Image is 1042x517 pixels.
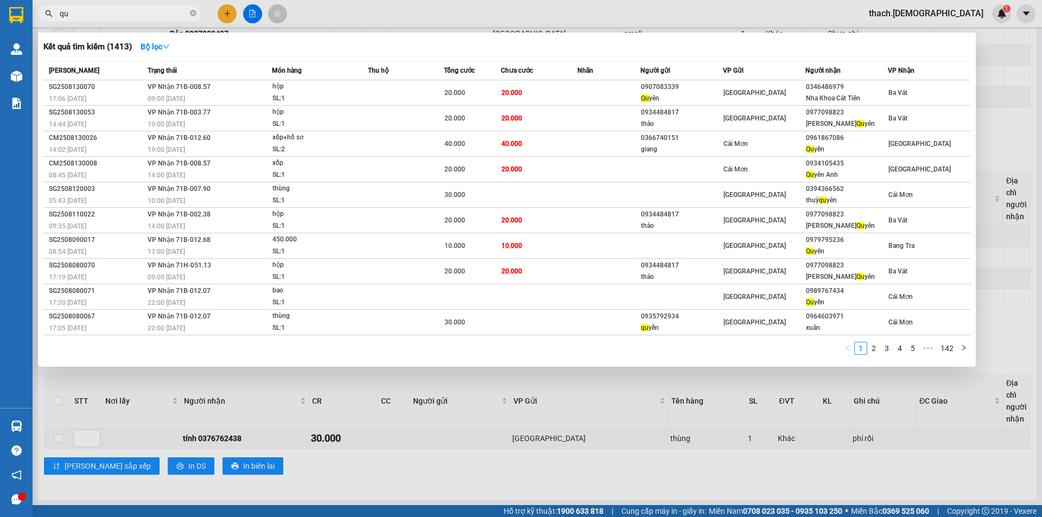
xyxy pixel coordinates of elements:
[272,208,354,220] div: hộp
[49,81,144,93] div: SG2508130070
[641,324,649,331] span: qu
[641,107,722,118] div: 0934484817
[641,311,722,322] div: 0935792934
[868,342,880,354] a: 2
[49,248,86,256] span: 08:54 [DATE]
[444,165,465,173] span: 20.000
[806,298,814,306] span: Qu
[806,322,887,334] div: xuân
[806,81,887,93] div: 0346486979
[723,191,786,199] span: [GEOGRAPHIC_DATA]
[49,299,86,307] span: 17:20 [DATE]
[49,222,86,230] span: 09:35 [DATE]
[501,89,522,97] span: 20.000
[272,183,354,195] div: thùng
[148,299,185,307] span: 22:00 [DATE]
[141,42,170,51] strong: Bộ lọc
[272,93,354,105] div: SL: 1
[444,89,465,97] span: 20.000
[641,132,722,144] div: 0366740151
[43,41,132,53] h3: Kết quả tìm kiếm ( 1413 )
[806,234,887,246] div: 0979795236
[641,94,649,102] span: Qu
[148,312,211,320] span: VP Nhận 71B-012.07
[806,93,887,104] div: Nha Khoa Cát Tiên
[856,222,865,229] span: Qu
[49,260,144,271] div: SG2508080070
[806,297,887,308] div: yền
[444,191,465,199] span: 30.000
[148,197,185,205] span: 10:00 [DATE]
[60,8,188,20] input: Tìm tên, số ĐT hoặc mã đơn
[641,144,722,155] div: giang
[49,273,86,281] span: 17:19 [DATE]
[148,120,185,128] span: 19:00 [DATE]
[723,140,748,148] span: Cái Mơn
[148,185,211,193] span: VP Nhận 71B-007.90
[867,342,880,355] li: 2
[888,67,914,74] span: VP Nhận
[856,273,865,280] span: Qu
[806,220,887,232] div: [PERSON_NAME] yên
[272,271,354,283] div: SL: 1
[272,322,354,334] div: SL: 1
[888,293,913,301] span: Cái Mơn
[919,342,937,355] li: Next 5 Pages
[368,67,389,74] span: Thu hộ
[961,344,967,351] span: right
[148,210,211,218] span: VP Nhận 71B-002.38
[577,67,593,74] span: Nhãn
[444,267,465,275] span: 20.000
[148,67,177,74] span: Trạng thái
[844,344,851,351] span: left
[148,236,211,244] span: VP Nhận 71B-012.68
[501,67,533,74] span: Chưa cước
[888,140,951,148] span: [GEOGRAPHIC_DATA]
[641,81,722,93] div: 0907083339
[723,67,744,74] span: VP Gửi
[501,216,522,224] span: 20.000
[806,169,887,181] div: yên Anh
[641,220,722,232] div: thảo
[444,67,475,74] span: Tổng cước
[888,89,907,97] span: Ba Vát
[11,470,22,480] span: notification
[11,43,22,55] img: warehouse-icon
[881,342,893,354] a: 3
[148,287,211,295] span: VP Nhận 71B-012.07
[855,342,867,354] a: 1
[49,234,144,246] div: SG2508090017
[501,267,522,275] span: 20.000
[49,95,86,103] span: 17:06 [DATE]
[806,171,814,178] span: Qu
[805,67,841,74] span: Người nhận
[272,246,354,258] div: SL: 1
[806,247,814,255] span: Qu
[49,197,86,205] span: 05:43 [DATE]
[272,106,354,118] div: hộp
[272,220,354,232] div: SL: 1
[723,89,786,97] span: [GEOGRAPHIC_DATA]
[444,216,465,224] span: 20.000
[806,132,887,144] div: 0961867086
[162,43,170,50] span: down
[272,259,354,271] div: hộp
[888,114,907,122] span: Ba Vát
[272,157,354,169] div: xốp
[190,9,196,19] span: close-circle
[723,165,748,173] span: Cái Mơn
[888,165,951,173] span: [GEOGRAPHIC_DATA]
[888,191,913,199] span: Cái Mơn
[937,342,957,354] a: 142
[888,242,914,250] span: Bang Tra
[45,10,53,17] span: search
[148,273,185,281] span: 09:00 [DATE]
[806,144,887,155] div: yền
[806,311,887,322] div: 0964603971
[444,242,465,250] span: 10.000
[841,342,854,355] button: left
[501,114,522,122] span: 20.000
[49,132,144,144] div: CM2508130026
[148,222,185,230] span: 14:00 [DATE]
[957,342,970,355] li: Next Page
